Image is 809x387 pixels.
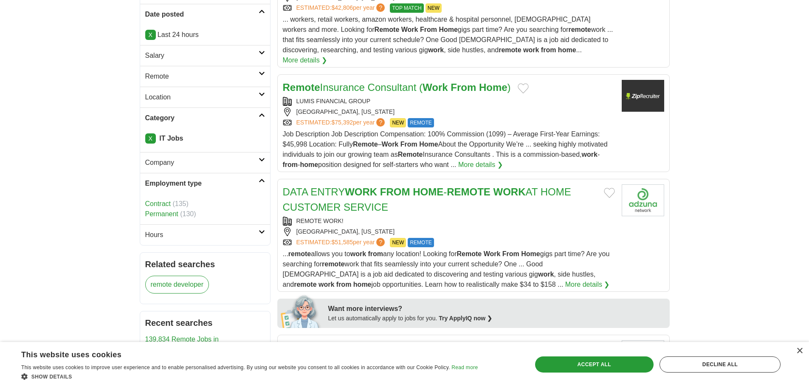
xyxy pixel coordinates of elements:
[145,71,259,82] h2: Remote
[331,239,353,246] span: $51,585
[283,161,298,168] strong: from
[376,238,385,246] span: ?
[145,113,259,123] h2: Category
[145,230,259,240] h2: Hours
[180,210,196,218] span: (130)
[428,46,444,54] strong: work
[145,133,156,144] a: X
[390,238,406,247] span: NEW
[172,200,188,207] span: (135)
[21,347,457,360] div: This website uses cookies
[21,364,450,370] span: This website uses cookies to improve user experience and to enable personalised advertising. By u...
[140,224,270,245] a: Hours
[582,151,598,158] strong: work
[140,66,270,87] a: Remote
[31,374,72,380] span: Show details
[283,55,327,65] a: More details ❯
[140,173,270,194] a: Employment type
[283,186,571,213] a: DATA ENTRYWORK FROM HOME-REMOTE WORKAT HOME CUSTOMER SERVICE
[140,4,270,25] a: Date posted
[535,356,654,373] div: Accept all
[140,87,270,107] a: Location
[350,250,366,257] strong: work
[368,250,383,257] strong: from
[296,238,387,247] a: ESTIMATED:$51,585per year?
[283,227,615,236] div: [GEOGRAPHIC_DATA], [US_STATE]
[382,141,399,148] strong: Work
[622,340,664,372] img: Company logo
[447,186,490,198] strong: REMOTE
[408,238,434,247] span: REMOTE
[398,151,423,158] strong: Remote
[319,281,334,288] strong: work
[353,281,372,288] strong: home
[145,276,209,294] a: remote developer
[390,3,423,13] span: TOP MATCH
[493,186,526,198] strong: WORK
[145,210,178,218] a: Permanent
[419,141,438,148] strong: Home
[439,315,492,322] a: Try ApplyIQ now ❯
[439,26,457,33] strong: Home
[604,188,615,198] button: Add to favorite jobs
[400,141,417,148] strong: From
[283,107,615,116] div: [GEOGRAPHIC_DATA], [US_STATE]
[283,82,511,93] a: RemoteInsurance Consultant (Work From Home)
[660,356,781,373] div: Decline all
[390,118,406,127] span: NEW
[420,26,437,33] strong: From
[140,152,270,173] a: Company
[328,314,665,323] div: Let us automatically apply to jobs for you.
[145,258,265,271] h2: Related searches
[145,158,259,168] h2: Company
[145,336,219,353] a: 139,834 Remote Jobs in [GEOGRAPHIC_DATA]
[336,281,352,288] strong: from
[140,107,270,128] a: Category
[426,3,442,13] span: NEW
[408,118,434,127] span: REMOTE
[376,3,385,12] span: ?
[145,200,171,207] a: Contract
[451,364,478,370] a: Read more, opens a new window
[140,45,270,66] a: Salary
[281,294,322,328] img: apply-iq-scientist.png
[565,280,610,290] a: More details ❯
[145,9,259,20] h2: Date posted
[457,250,482,257] strong: Remote
[521,250,540,257] strong: Home
[375,26,400,33] strong: Remote
[380,186,410,198] strong: FROM
[568,26,591,33] strong: remote
[353,141,378,148] strong: Remote
[322,260,344,268] strong: remote
[300,161,318,168] strong: home
[451,82,476,93] strong: From
[345,186,377,198] strong: WORK
[558,46,576,54] strong: home
[296,3,387,13] a: ESTIMATED:$42,806per year?
[145,92,259,102] h2: Location
[484,250,501,257] strong: Work
[283,82,320,93] strong: Remote
[283,130,608,168] span: Job Description Job Description Compensation: 100% Commission (1099) – Average First-Year Earning...
[145,30,265,40] p: Last 24 hours
[622,80,664,112] img: Company logo
[145,51,259,61] h2: Salary
[145,178,259,189] h2: Employment type
[21,372,478,381] div: Show details
[458,160,503,170] a: More details ❯
[331,119,353,126] span: $75,392
[288,250,311,257] strong: remote
[328,304,665,314] div: Want more interviews?
[145,316,265,329] h2: Recent searches
[413,186,443,198] strong: HOME
[145,30,156,40] a: X
[423,82,448,93] strong: Work
[296,118,387,127] a: ESTIMATED:$75,392per year?
[294,281,316,288] strong: remote
[479,82,507,93] strong: Home
[502,250,519,257] strong: From
[538,271,554,278] strong: work
[541,46,556,54] strong: from
[331,4,353,11] span: $42,806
